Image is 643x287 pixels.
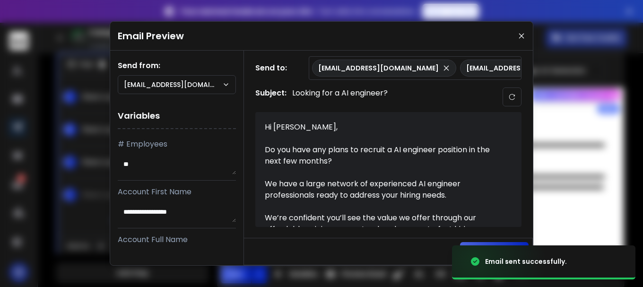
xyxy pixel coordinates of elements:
div: We have a large network of experienced AI engineer professionals ready to address your hiring needs. [265,178,501,201]
p: Looking for a AI engineer? [292,87,388,106]
div: Email sent successfully. [485,257,567,266]
h1: Send from: [118,60,236,71]
p: [EMAIL_ADDRESS][DOMAIN_NAME] [124,80,222,89]
h1: Variables [118,104,236,129]
p: [EMAIL_ADDRESS][DOMAIN_NAME] [466,63,587,73]
h1: Subject: [255,87,287,106]
p: Account Full Name [118,234,236,245]
p: # Employees [118,139,236,150]
p: [EMAIL_ADDRESS][DOMAIN_NAME] [318,63,439,73]
div: We’re confident you’ll see the value we offer through our affordable pricing, guaranteed replacem... [265,212,501,246]
p: Account First Name [118,186,236,198]
h1: Email Preview [118,29,184,43]
div: Hi [PERSON_NAME], [265,122,501,133]
h1: Send to: [255,62,293,74]
div: Do you have any plans to recruit a AI engineer position in the next few months? [265,144,501,167]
